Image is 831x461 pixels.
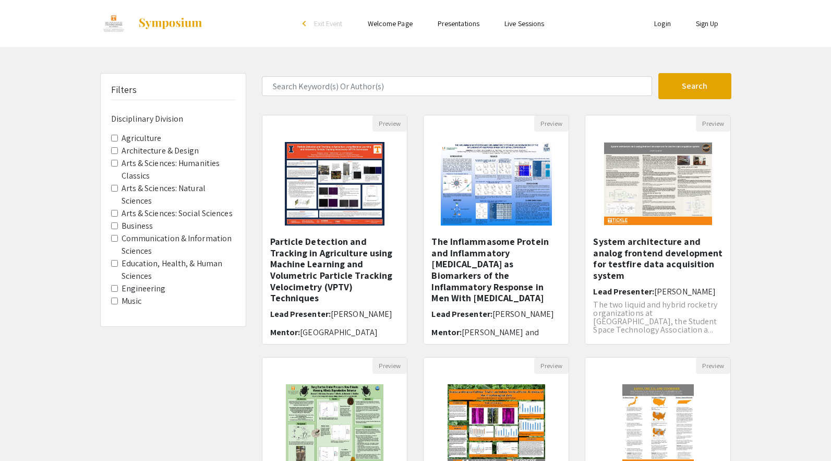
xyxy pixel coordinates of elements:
[431,236,561,304] h5: The Inflammasome Protein and Inflammatory [MEDICAL_DATA] as Biomarkers of the Inflammatory Respon...
[593,299,717,335] span: The two liquid and hybrid rocketry organizations at [GEOGRAPHIC_DATA], the Student Space Technolo...
[122,182,235,207] label: Arts & Sciences: Natural Sciences
[122,257,235,282] label: Education, Health, & Human Sciences
[100,10,128,37] img: Discovery Day 2024
[430,132,562,236] img: <p><span style="background-color: transparent; color: rgb(0, 0, 0);">The Inflammasome Protein and...
[504,19,544,28] a: Live Sessions
[585,115,731,345] div: Open Presentation <p>System architecture and analog frontend development for testfire data acquis...
[423,115,569,345] div: Open Presentation <p><span style="background-color: transparent; color: rgb(0, 0, 0);">The Inflam...
[270,236,400,304] h5: Particle Detection and Tracking in Agriculture using Machine Learning and Volumetric Particle Tra...
[138,17,203,30] img: Symposium by ForagerOne
[696,358,730,374] button: Preview
[368,19,413,28] a: Welcome Page
[654,286,716,297] span: [PERSON_NAME]
[372,358,407,374] button: Preview
[431,327,462,338] span: Mentor:
[431,327,557,348] span: [PERSON_NAME] and [PERSON_NAME] [PERSON_NAME]
[331,309,392,320] span: [PERSON_NAME]
[372,115,407,132] button: Preview
[593,287,722,297] h6: Lead Presenter:
[654,19,671,28] a: Login
[314,19,343,28] span: Exit Event
[111,114,235,124] h6: Disciplinary Division
[8,414,44,453] iframe: Chat
[270,309,400,319] h6: Lead Presenter:
[534,358,569,374] button: Preview
[658,73,731,99] button: Search
[111,84,137,96] h5: Filters
[303,20,309,27] div: arrow_back_ios
[696,115,730,132] button: Preview
[492,309,554,320] span: [PERSON_NAME]
[438,19,479,28] a: Presentations
[100,10,203,37] a: Discovery Day 2024
[122,145,199,157] label: Architecture & Design
[696,19,719,28] a: Sign Up
[122,157,235,182] label: Arts & Sciences: Humanities Classics
[431,309,561,319] h6: Lead Presenter:
[122,295,142,308] label: Music
[274,132,395,236] img: <p><span style="background-color: transparent; color: rgb(0, 0, 0);">Particle Detection and Track...
[270,327,396,358] span: [GEOGRAPHIC_DATA][US_STATE], [GEOGRAPHIC_DATA]: [PERSON_NAME]
[122,207,233,220] label: Arts & Sciences: Social Sciences
[122,220,153,232] label: Business
[122,282,166,295] label: Engineering
[534,115,569,132] button: Preview
[593,236,722,281] h5: System architecture and analog frontend development for testfire data acquisition system
[270,327,300,338] span: Mentor:
[262,76,652,96] input: Search Keyword(s) Or Author(s)
[594,132,722,236] img: <p>System architecture and analog frontend development for testfire data acquisition system</p>
[122,232,235,257] label: Communication & Information Sciences
[122,132,162,145] label: Agriculture
[262,115,408,345] div: Open Presentation <p><span style="background-color: transparent; color: rgb(0, 0, 0);">Particle D...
